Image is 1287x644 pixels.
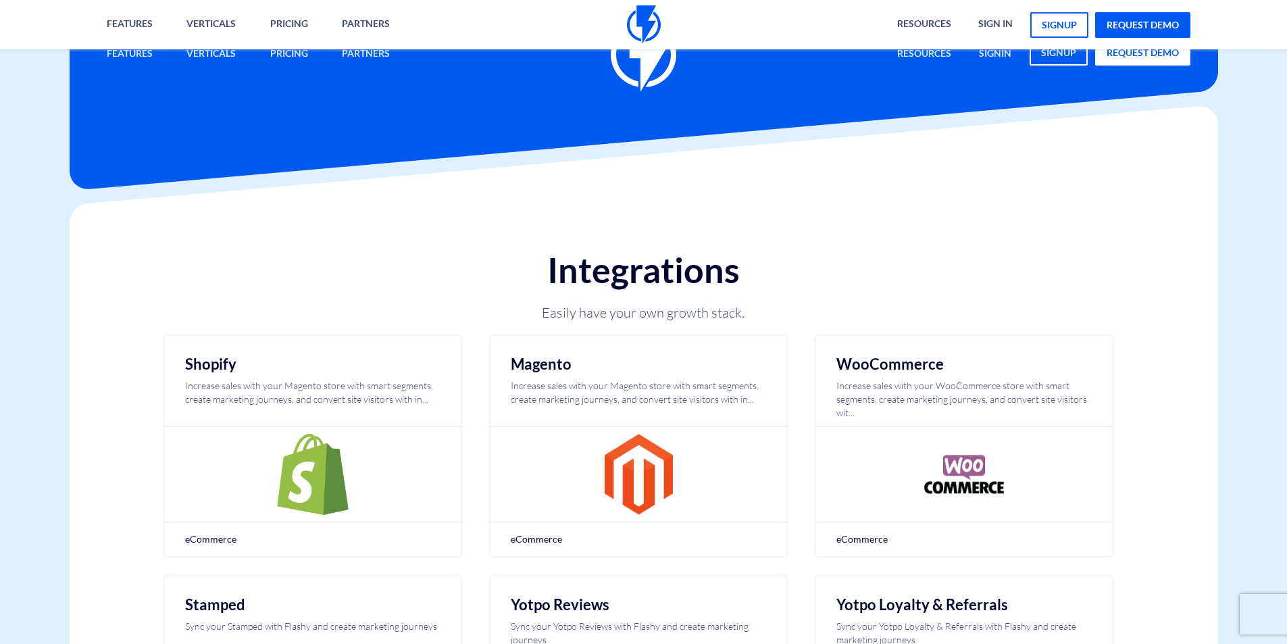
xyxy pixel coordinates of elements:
[1030,12,1088,38] a: signup
[440,303,846,322] p: Easily have your own growth stack.
[185,597,440,613] h2: Stamped
[836,379,1092,420] p: Increase sales with your WooCommerce store with smart segments, create marketing journeys, and co...
[1095,12,1190,38] a: request demo
[836,597,1092,613] h2: Yotpo Loyalty & Referrals
[836,356,1092,372] h2: WooCommerce
[332,251,955,289] h1: Integrations
[511,532,766,546] span: eCommerce
[836,532,1092,546] span: eCommerce
[511,597,766,613] h2: Yotpo Reviews
[969,40,1021,69] a: signin
[176,40,246,69] a: Verticals
[511,379,766,406] p: Increase sales with your Magento store with smart segments, create marketing journeys, and conver...
[185,379,440,406] p: Increase sales with your Magento store with smart segments, create marketing journeys, and conver...
[490,336,786,556] a: Magento Increase sales with your Magento store with smart segments, create marketing journeys, an...
[260,40,318,69] a: Pricing
[165,336,461,556] a: Shopify Increase sales with your Magento store with smart segments, create marketing journeys, an...
[816,336,1112,556] a: WooCommerce Increase sales with your WooCommerce store with smart segments, create marketing jour...
[1095,40,1190,66] a: request demo
[1030,40,1088,66] a: signup
[97,40,163,69] a: Features
[185,532,440,546] span: eCommerce
[185,620,440,633] p: Sync your Stamped with Flashy and create marketing journeys
[332,40,400,69] a: Partners
[185,356,440,372] h2: Shopify
[511,356,766,372] h2: Magento
[887,40,961,69] a: Resources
